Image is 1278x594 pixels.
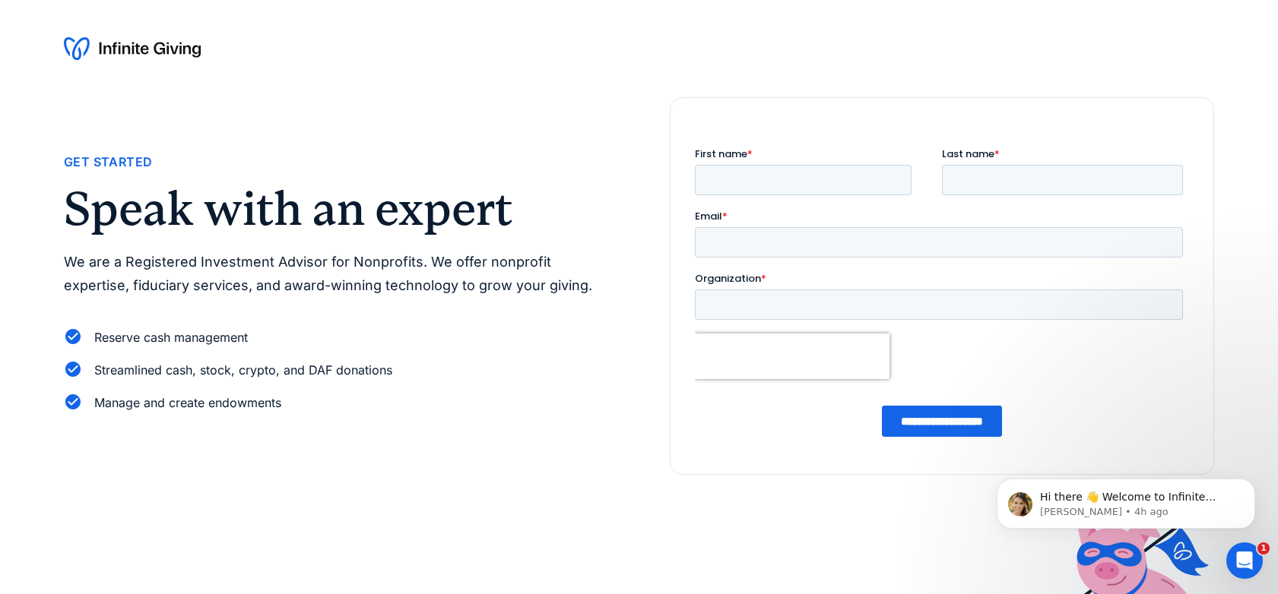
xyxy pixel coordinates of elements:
[695,147,1189,450] iframe: Form 0
[974,447,1278,553] iframe: Intercom notifications message
[1226,542,1263,579] iframe: Intercom live chat
[1257,542,1270,555] span: 1
[94,360,392,381] div: Streamlined cash, stock, crypto, and DAF donations
[94,327,248,348] div: Reserve cash management
[64,152,152,172] div: Get Started
[64,185,608,232] h2: Speak with an expert
[64,251,608,297] p: We are a Registered Investment Advisor for Nonprofits. We offer nonprofit expertise, fiduciary se...
[94,393,281,413] div: Manage and create endowments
